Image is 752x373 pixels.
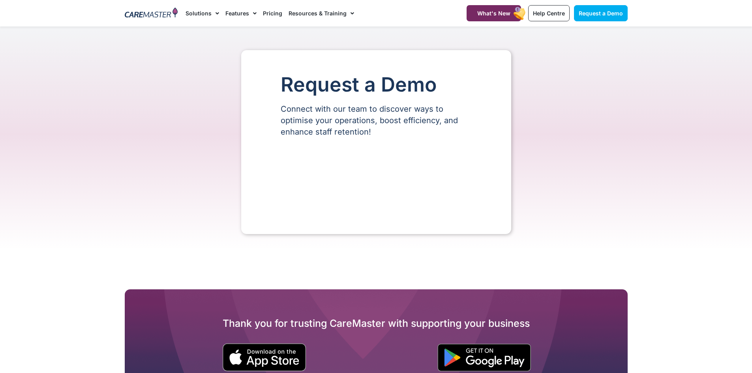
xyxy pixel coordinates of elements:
span: Help Centre [533,10,565,17]
img: CareMaster Logo [125,7,178,19]
iframe: Form 0 [281,151,472,210]
img: "Get is on" Black Google play button. [437,344,531,371]
span: What's New [477,10,510,17]
a: Request a Demo [574,5,628,21]
a: What's New [467,5,521,21]
a: Help Centre [528,5,570,21]
img: small black download on the apple app store button. [222,343,306,371]
h2: Thank you for trusting CareMaster with supporting your business [125,317,628,330]
span: Request a Demo [579,10,623,17]
p: Connect with our team to discover ways to optimise your operations, boost efficiency, and enhance... [281,103,472,138]
h1: Request a Demo [281,74,472,96]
